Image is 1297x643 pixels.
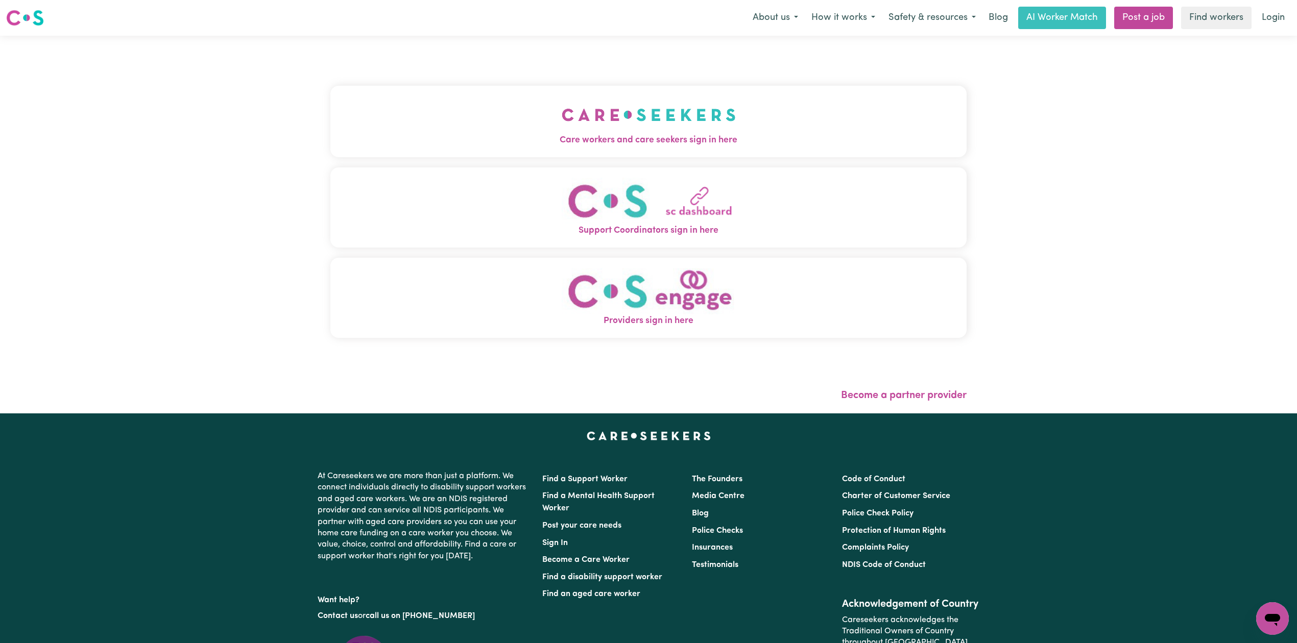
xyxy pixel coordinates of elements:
a: Insurances [692,543,733,552]
h2: Acknowledgement of Country [842,598,979,610]
a: Post a job [1114,7,1173,29]
a: Post your care needs [542,522,621,530]
a: AI Worker Match [1018,7,1106,29]
iframe: Button to launch messaging window [1256,602,1289,635]
a: Charter of Customer Service [842,492,950,500]
a: Become a Care Worker [542,556,630,564]
button: Safety & resources [882,7,982,29]
a: Media Centre [692,492,744,500]
p: or [318,606,530,626]
a: Login [1256,7,1291,29]
button: Care workers and care seekers sign in here [330,86,967,157]
a: Find a Support Worker [542,475,628,483]
span: Providers sign in here [330,314,967,328]
a: Protection of Human Rights [842,527,946,535]
a: Complaints Policy [842,543,909,552]
a: Find a Mental Health Support Worker [542,492,655,512]
a: Contact us [318,612,358,620]
button: Providers sign in here [330,258,967,338]
button: How it works [805,7,882,29]
a: Code of Conduct [842,475,905,483]
a: Blog [692,509,709,517]
p: Want help? [318,590,530,606]
span: Support Coordinators sign in here [330,224,967,237]
p: At Careseekers we are more than just a platform. We connect individuals directly to disability su... [318,466,530,566]
a: Sign In [542,539,568,547]
a: Careseekers home page [587,432,711,440]
a: Blog [982,7,1014,29]
a: Police Checks [692,527,743,535]
a: Find an aged care worker [542,590,640,598]
a: Careseekers logo [6,6,44,30]
a: Find a disability support worker [542,573,662,581]
span: Care workers and care seekers sign in here [330,134,967,147]
a: The Founders [692,475,742,483]
a: Police Check Policy [842,509,914,517]
a: Become a partner provider [841,390,967,401]
a: call us on [PHONE_NUMBER] [366,612,475,620]
a: Find workers [1181,7,1252,29]
a: NDIS Code of Conduct [842,561,926,569]
a: Testimonials [692,561,738,569]
button: About us [746,7,805,29]
img: Careseekers logo [6,9,44,27]
button: Support Coordinators sign in here [330,167,967,248]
